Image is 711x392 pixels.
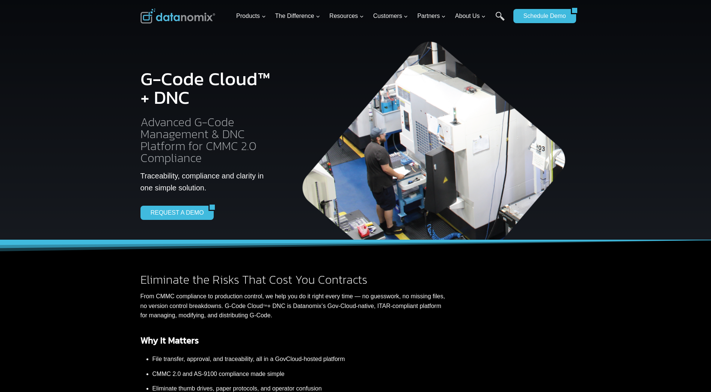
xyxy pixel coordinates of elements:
[236,11,266,21] span: Products
[140,69,274,107] h1: G-Code Cloud™ + DNC
[263,304,268,307] sup: TM
[417,11,446,21] span: Partners
[152,352,445,367] li: File transfer, approval, and traceability, all in a GovCloud-hosted platform
[330,11,364,21] span: Resources
[233,4,510,28] nav: Primary Navigation
[140,116,274,164] h2: Advanced G-Code Management & DNC Platform for CMMC 2.0 Compliance
[513,9,571,23] a: Schedule Demo
[152,367,445,382] li: CMMC 2.0 and AS-9100 compliance made simple
[140,170,274,194] p: Traceability, compliance and clarity in one simple solution.
[140,292,445,320] p: From CMMC compliance to production control, we help you do it right every time — no guesswork, no...
[140,9,215,24] img: Datanomix
[455,11,486,21] span: About Us
[140,206,209,220] a: REQUEST A DEMO
[373,11,408,21] span: Customers
[495,12,505,28] a: Search
[140,274,445,286] h2: Eliminate the Risks That Cost You Contracts
[140,334,199,347] strong: Why It Matters
[275,11,320,21] span: The Difference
